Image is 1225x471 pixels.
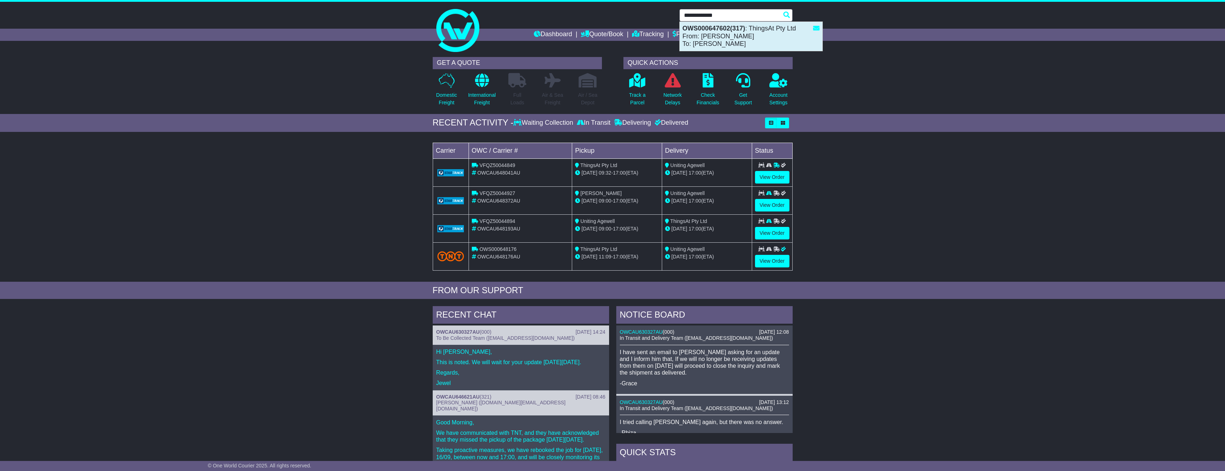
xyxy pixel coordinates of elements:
[436,369,606,376] p: Regards,
[620,329,663,335] a: OWCAU630327AU
[663,91,682,106] p: Network Delays
[575,329,605,335] div: [DATE] 14:24
[508,91,526,106] p: Full Loads
[437,225,464,232] img: GetCarrierServiceLogo
[613,254,626,260] span: 17:00
[575,119,612,127] div: In Transit
[479,246,517,252] span: OWS000648176
[620,419,789,425] p: I tried calling [PERSON_NAME] again, but there was no answer.
[689,254,701,260] span: 17:00
[581,170,597,176] span: [DATE]
[671,170,687,176] span: [DATE]
[436,348,606,355] p: Hi [PERSON_NAME],
[612,119,653,127] div: Delivering
[752,143,792,158] td: Status
[734,73,752,110] a: GetSupport
[671,226,687,232] span: [DATE]
[437,251,464,261] img: TNT_Domestic.png
[755,199,789,211] a: View Order
[575,253,659,261] div: - (ETA)
[632,29,664,41] a: Tracking
[755,255,789,267] a: View Order
[620,380,789,387] p: -Grace
[662,143,752,158] td: Delivery
[755,227,789,239] a: View Order
[581,254,597,260] span: [DATE]
[581,29,623,41] a: Quote/Book
[580,218,615,224] span: Uniting Agewell
[759,329,789,335] div: [DATE] 12:08
[613,170,626,176] span: 17:00
[436,335,575,341] span: To Be Collected Team ([EMAIL_ADDRESS][DOMAIN_NAME])
[665,169,749,177] div: (ETA)
[433,143,469,158] td: Carrier
[580,190,622,196] span: [PERSON_NAME]
[689,170,701,176] span: 17:00
[479,190,515,196] span: VFQZ50044927
[542,91,563,106] p: Air & Sea Freight
[436,394,606,400] div: ( )
[613,198,626,204] span: 17:00
[580,246,617,252] span: ThingsAt Pty Ltd
[479,162,515,168] span: VFQZ50044849
[572,143,662,158] td: Pickup
[578,91,598,106] p: Air / Sea Depot
[581,198,597,204] span: [DATE]
[433,118,514,128] div: RECENT ACTIVITY -
[671,254,687,260] span: [DATE]
[629,91,646,106] p: Track a Parcel
[599,254,611,260] span: 11:09
[580,162,617,168] span: ThingsAt Pty Ltd
[208,463,312,468] span: © One World Courier 2025. All rights reserved.
[534,29,572,41] a: Dashboard
[683,25,745,32] strong: OWS000647602(317)
[689,198,701,204] span: 17:00
[670,246,705,252] span: Uniting Agewell
[629,73,646,110] a: Track aParcel
[433,285,793,296] div: FROM OUR SUPPORT
[599,198,611,204] span: 09:00
[477,226,520,232] span: OWCAU648193AU
[436,329,480,335] a: OWCAU630327AU
[620,405,773,411] span: In Transit and Delivery Team ([EMAIL_ADDRESS][DOMAIN_NAME])
[696,73,720,110] a: CheckFinancials
[477,254,520,260] span: OWCAU648176AU
[436,359,606,366] p: This is noted. We will wait for your update [DATE][DATE].
[620,335,773,341] span: In Transit and Delivery Team ([EMAIL_ADDRESS][DOMAIN_NAME])
[665,197,749,205] div: (ETA)
[436,419,606,426] p: Good Morning,
[653,119,688,127] div: Delivered
[468,91,496,106] p: International Freight
[433,306,609,325] div: RECENT CHAT
[623,57,793,69] div: QUICK ACTIONS
[437,169,464,176] img: GetCarrierServiceLogo
[481,394,490,400] span: 321
[670,162,705,168] span: Uniting Agewell
[670,190,705,196] span: Uniting Agewell
[575,225,659,233] div: - (ETA)
[575,197,659,205] div: - (ETA)
[477,170,520,176] span: OWCAU648041AU
[671,198,687,204] span: [DATE]
[665,253,749,261] div: (ETA)
[436,91,457,106] p: Domestic Freight
[468,73,496,110] a: InternationalFreight
[663,73,682,110] a: NetworkDelays
[673,29,705,41] a: Financials
[689,226,701,232] span: 17:00
[734,91,752,106] p: Get Support
[620,349,789,376] p: I have sent an email to [PERSON_NAME] asking for an update and I inform him that, If we will no l...
[599,170,611,176] span: 09:32
[513,119,575,127] div: Waiting Collection
[620,329,789,335] div: ( )
[437,197,464,204] img: GetCarrierServiceLogo
[759,399,789,405] div: [DATE] 13:12
[477,198,520,204] span: OWCAU648372AU
[436,447,606,467] p: Taking proactive measures, we have rebooked the job for [DATE], 16/09, between now and 17:00, and...
[769,73,788,110] a: AccountSettings
[769,91,788,106] p: Account Settings
[680,22,822,51] div: : ThingsAt Pty Ltd From: [PERSON_NAME] To: [PERSON_NAME]
[433,57,602,69] div: GET A QUOTE
[620,399,663,405] a: OWCAU630327AU
[436,394,480,400] a: OWCAU646621AU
